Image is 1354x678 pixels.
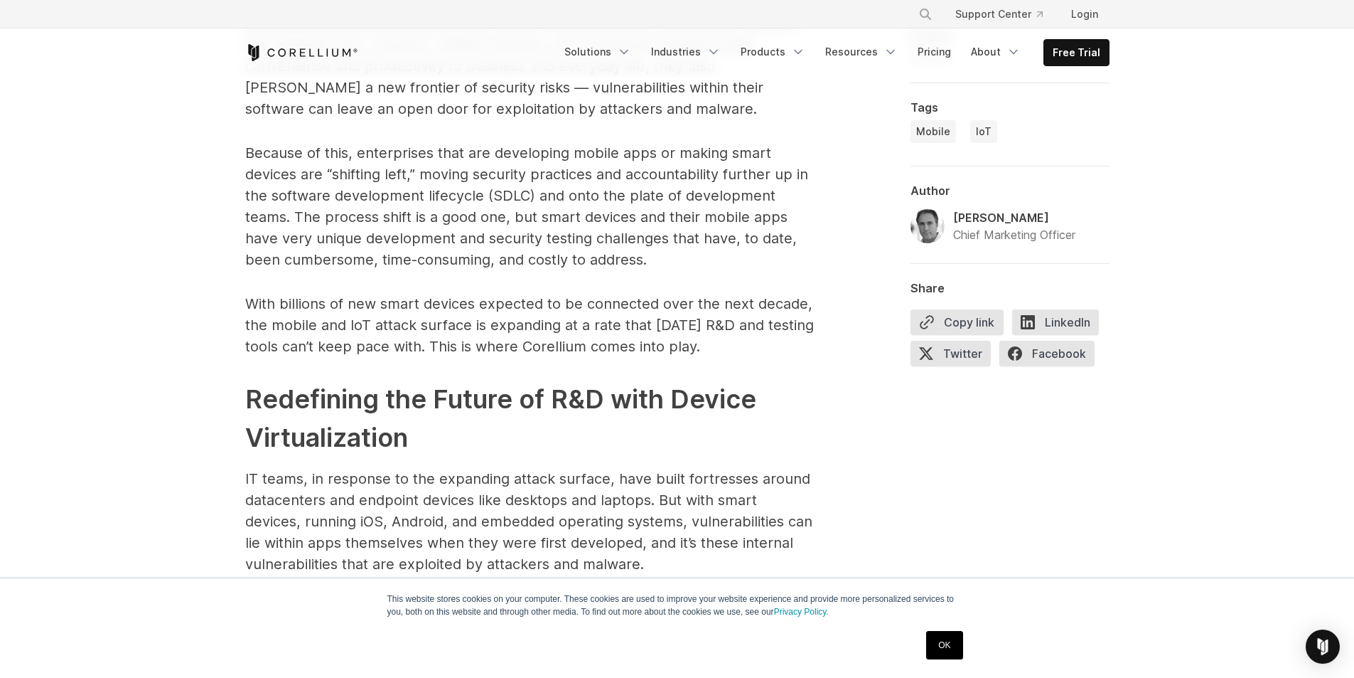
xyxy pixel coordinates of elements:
a: Solutions [556,39,640,65]
a: Free Trial [1044,40,1109,65]
a: Mobile [910,120,956,143]
div: Navigation Menu [901,1,1109,27]
a: Products [732,39,814,65]
a: Support Center [944,1,1054,27]
p: Because of this, enterprises that are developing mobile apps or making smart devices are “shiftin... [245,142,814,270]
p: This website stores cookies on your computer. These cookies are used to improve your website expe... [387,593,967,618]
button: Search [913,1,938,27]
span: IoT [976,125,992,139]
div: Author [910,184,1109,198]
span: LinkedIn [1012,309,1099,335]
a: OK [926,631,962,660]
a: LinkedIn [1012,309,1107,341]
div: Navigation Menu [556,39,1109,66]
p: With billions of new smart devices expected to be connected over the next decade, the mobile and ... [245,293,814,357]
a: Twitter [910,341,999,372]
span: Facebook [999,341,1095,366]
div: Open Intercom Messenger [1306,630,1340,664]
img: Anthony Ricco [910,209,945,243]
a: Resources [817,39,906,65]
div: [PERSON_NAME] [953,209,1075,226]
p: IT teams, in response to the expanding attack surface, have built fortresses around datacenters a... [245,468,814,575]
span: Mobile [916,125,950,139]
div: Tags [910,100,1109,115]
h2: Redefining the Future of R&D with Device Virtualization [245,380,814,457]
a: Facebook [999,341,1103,372]
div: Chief Marketing Officer [953,226,1075,243]
a: Login [1060,1,1109,27]
a: Pricing [909,39,960,65]
a: Industries [643,39,729,65]
span: Twitter [910,341,991,366]
div: Share [910,281,1109,295]
a: About [962,39,1029,65]
a: Privacy Policy. [774,607,829,617]
a: Corellium Home [245,44,358,61]
a: IoT [970,120,997,143]
button: Copy link [910,309,1004,335]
